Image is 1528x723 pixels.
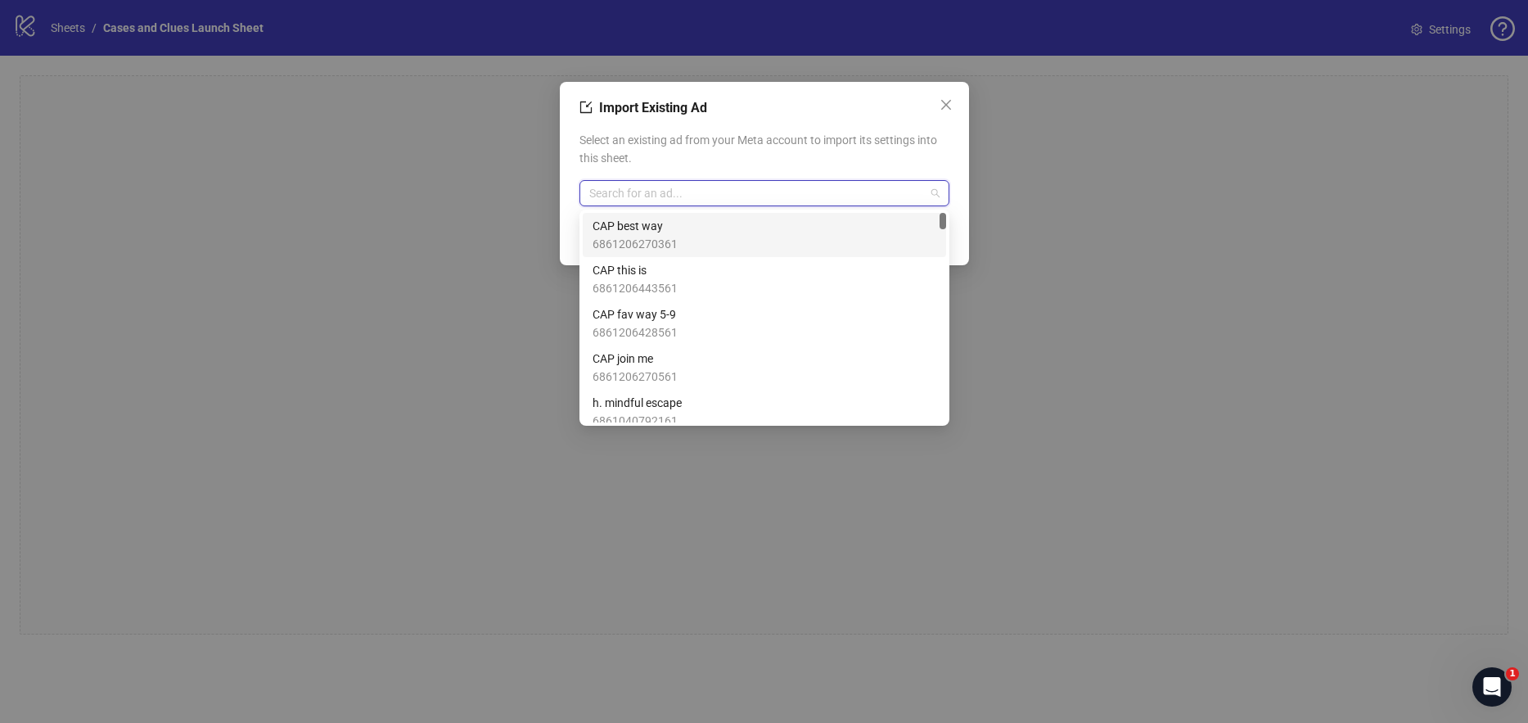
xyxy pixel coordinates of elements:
[593,217,678,235] span: CAP best way
[593,394,682,412] span: h. mindful escape
[583,213,946,257] div: CAP best way
[583,390,946,434] div: h. mindful escape
[593,412,682,430] span: 6861040792161
[593,323,678,341] span: 6861206428561
[593,235,678,253] span: 6861206270361
[579,101,593,114] span: import
[583,301,946,346] div: CAP fav way 5-9
[940,98,953,111] span: close
[593,305,678,323] span: CAP fav way 5-9
[1506,667,1519,680] span: 1
[1472,667,1512,707] iframe: Intercom live chat
[599,100,707,115] span: Import Existing Ad
[593,279,678,297] span: 6861206443561
[593,368,678,386] span: 6861206270561
[933,92,959,118] button: Close
[583,346,946,390] div: CAP join me
[583,257,946,301] div: CAP this is
[593,261,678,279] span: CAP this is
[579,131,949,167] span: Select an existing ad from your Meta account to import its settings into this sheet.
[593,350,678,368] span: CAP join me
